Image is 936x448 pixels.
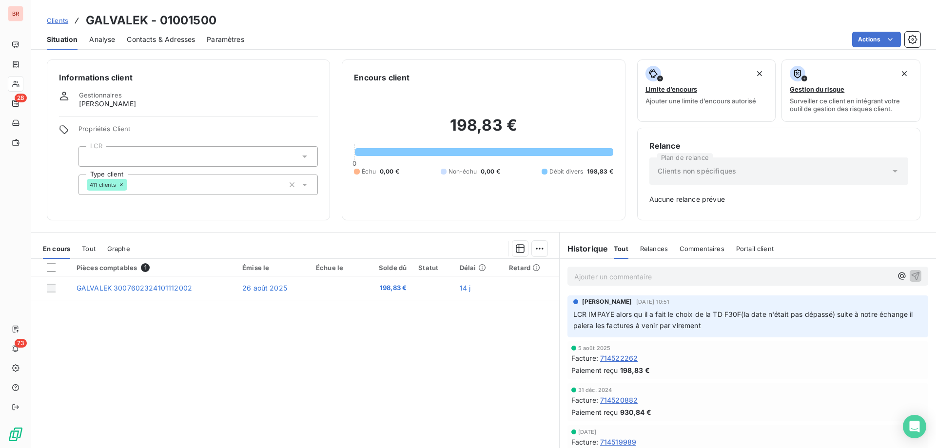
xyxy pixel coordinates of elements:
[15,339,27,348] span: 73
[645,97,756,105] span: Ajouter une limite d’encours autorisé
[460,264,497,272] div: Délai
[600,395,638,405] span: 714520882
[571,437,598,447] span: Facture :
[620,407,651,417] span: 930,84 €
[582,297,632,306] span: [PERSON_NAME]
[481,167,500,176] span: 0,00 €
[86,12,216,29] h3: GALVALEK - 01001500
[600,437,636,447] span: 714519989
[790,85,844,93] span: Gestion du risque
[620,365,650,375] span: 198,83 €
[367,264,407,272] div: Solde dû
[549,167,584,176] span: Débit divers
[790,97,912,113] span: Surveiller ce client en intégrant votre outil de gestion des risques client.
[571,407,618,417] span: Paiement reçu
[242,264,304,272] div: Émise le
[460,284,471,292] span: 14 j
[15,94,27,102] span: 28
[578,345,611,351] span: 5 août 2025
[645,85,697,93] span: Limite d’encours
[47,16,68,25] a: Clients
[640,245,668,253] span: Relances
[77,263,231,272] div: Pièces comptables
[649,140,908,152] h6: Relance
[47,35,78,44] span: Situation
[47,17,68,24] span: Clients
[903,415,926,438] div: Open Intercom Messenger
[87,152,95,161] input: Ajouter une valeur
[242,284,287,292] span: 26 août 2025
[107,245,130,253] span: Graphe
[352,159,356,167] span: 0
[614,245,628,253] span: Tout
[578,387,612,393] span: 31 déc. 2024
[380,167,399,176] span: 0,00 €
[90,182,117,188] span: 411 clients
[8,427,23,442] img: Logo LeanPay
[367,283,407,293] span: 198,83 €
[59,72,318,83] h6: Informations client
[600,353,638,363] span: 714522262
[362,167,376,176] span: Échu
[89,35,115,44] span: Analyse
[43,245,70,253] span: En cours
[573,310,915,330] span: LCR IMPAYE alors qu il a fait le choix de la TD F30F(la date n'était pas dépassé) suite à notre é...
[637,59,776,122] button: Limite d’encoursAjouter une limite d’encours autorisé
[127,180,135,189] input: Ajouter une valeur
[658,166,736,176] span: Clients non spécifiques
[571,353,598,363] span: Facture :
[852,32,901,47] button: Actions
[509,264,553,272] div: Retard
[587,167,613,176] span: 198,83 €
[316,264,355,272] div: Échue le
[736,245,774,253] span: Portail client
[448,167,477,176] span: Non-échu
[418,264,448,272] div: Statut
[82,245,96,253] span: Tout
[77,284,192,292] span: GALVALEK 3007602324101112002
[571,395,598,405] span: Facture :
[127,35,195,44] span: Contacts & Adresses
[8,6,23,21] div: BR
[636,299,670,305] span: [DATE] 10:51
[680,245,724,253] span: Commentaires
[571,365,618,375] span: Paiement reçu
[78,125,318,138] span: Propriétés Client
[781,59,920,122] button: Gestion du risqueSurveiller ce client en intégrant votre outil de gestion des risques client.
[354,72,409,83] h6: Encours client
[578,429,597,435] span: [DATE]
[79,99,136,109] span: [PERSON_NAME]
[79,91,122,99] span: Gestionnaires
[207,35,244,44] span: Paramètres
[649,195,908,204] span: Aucune relance prévue
[560,243,608,254] h6: Historique
[354,116,613,145] h2: 198,83 €
[141,263,150,272] span: 1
